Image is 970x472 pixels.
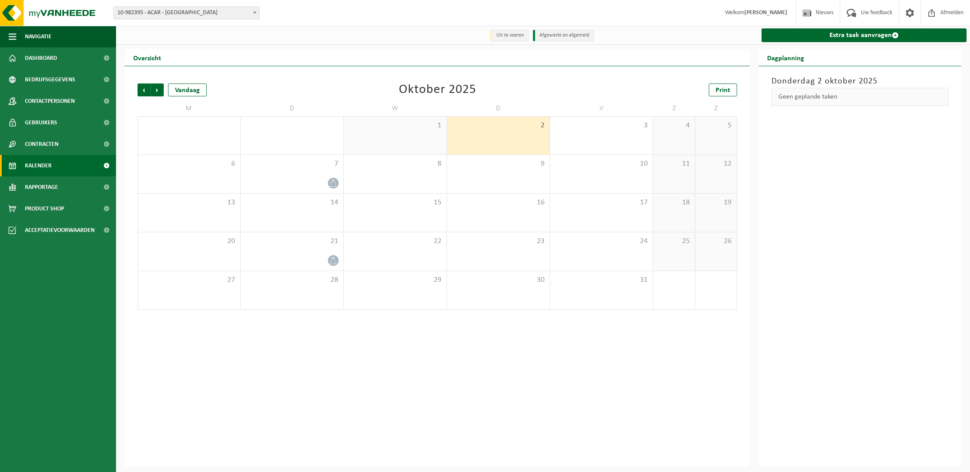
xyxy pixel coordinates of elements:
[25,26,52,47] span: Navigatie
[447,101,550,116] td: D
[348,237,442,246] span: 22
[771,75,949,88] h3: Donderdag 2 oktober 2025
[771,88,949,106] div: Geen geplande taken
[114,7,259,19] span: 10-982395 - ACAR - SINT-NIKLAAS
[245,198,339,207] span: 14
[245,159,339,169] span: 7
[142,159,236,169] span: 6
[245,237,339,246] span: 21
[25,155,52,176] span: Kalender
[554,198,649,207] span: 17
[550,101,653,116] td: V
[399,83,476,96] div: Oktober 2025
[142,275,236,285] span: 27
[25,133,58,155] span: Contracten
[759,49,813,66] h2: Dagplanning
[142,198,236,207] span: 13
[113,6,260,19] span: 10-982395 - ACAR - SINT-NIKLAAS
[25,176,58,198] span: Rapportage
[695,101,737,116] td: Z
[762,28,967,42] a: Extra taak aanvragen
[348,121,442,130] span: 1
[709,83,737,96] a: Print
[658,198,691,207] span: 18
[451,275,545,285] span: 30
[25,198,64,219] span: Product Shop
[245,275,339,285] span: 28
[744,9,787,16] strong: [PERSON_NAME]
[533,30,594,41] li: Afgewerkt en afgemeld
[25,112,57,133] span: Gebruikers
[348,159,442,169] span: 8
[490,30,529,41] li: Uit te voeren
[700,121,733,130] span: 5
[700,159,733,169] span: 12
[138,83,150,96] span: Vorige
[151,83,164,96] span: Volgende
[700,237,733,246] span: 26
[241,101,344,116] td: D
[25,47,57,69] span: Dashboard
[25,219,95,241] span: Acceptatievoorwaarden
[658,121,691,130] span: 4
[554,237,649,246] span: 24
[658,159,691,169] span: 11
[554,121,649,130] span: 3
[554,275,649,285] span: 31
[700,198,733,207] span: 19
[125,49,170,66] h2: Overzicht
[658,237,691,246] span: 25
[451,121,545,130] span: 2
[716,87,730,94] span: Print
[554,159,649,169] span: 10
[451,237,545,246] span: 23
[142,237,236,246] span: 20
[138,101,241,116] td: M
[25,69,75,90] span: Bedrijfsgegevens
[25,90,75,112] span: Contactpersonen
[653,101,695,116] td: Z
[344,101,447,116] td: W
[451,198,545,207] span: 16
[348,275,442,285] span: 29
[348,198,442,207] span: 15
[168,83,207,96] div: Vandaag
[451,159,545,169] span: 9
